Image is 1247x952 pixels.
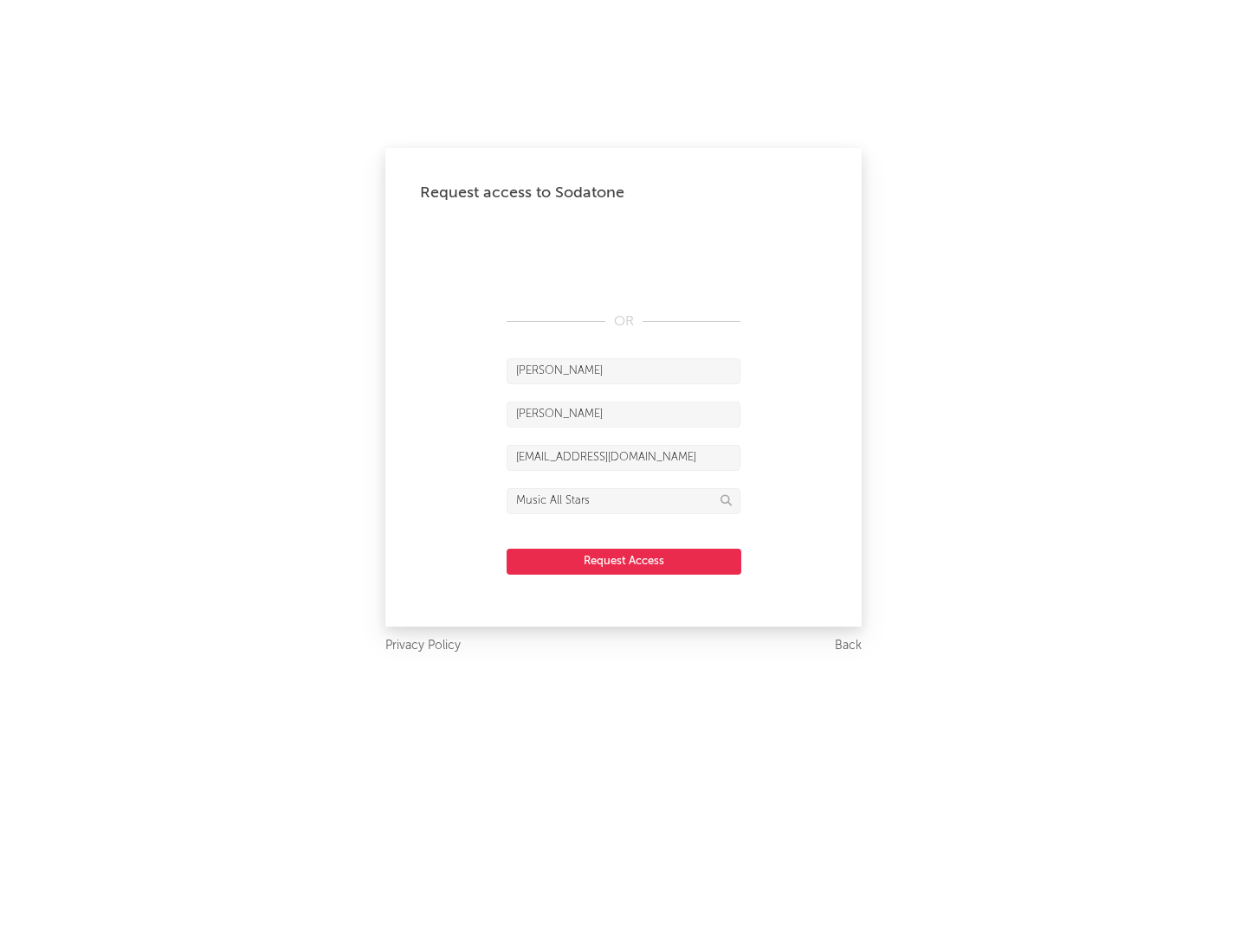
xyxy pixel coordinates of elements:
div: Request access to Sodatone [420,183,827,203]
input: First Name [507,358,740,384]
a: Back [835,635,862,657]
input: Email [507,445,740,471]
input: Division [507,488,740,514]
div: OR [507,312,740,332]
input: Last Name [507,402,740,428]
button: Request Access [507,549,741,575]
a: Privacy Policy [385,635,461,657]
